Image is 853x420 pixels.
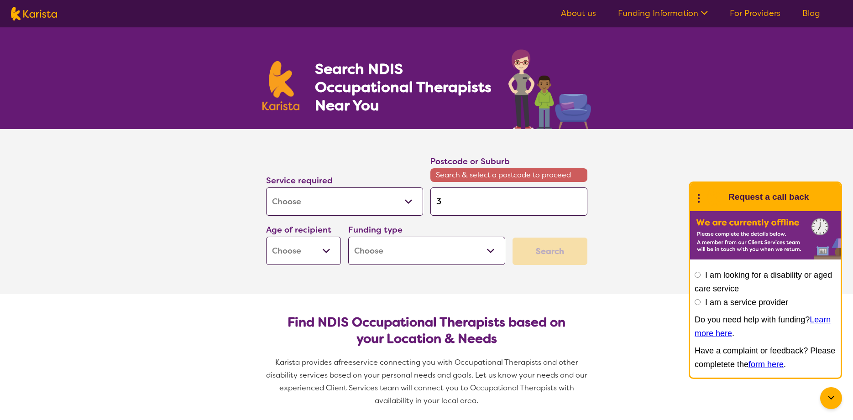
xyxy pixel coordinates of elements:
img: occupational-therapy [508,49,591,129]
label: Age of recipient [266,224,331,235]
h1: Search NDIS Occupational Therapists Near You [315,60,492,114]
label: I am looking for a disability or aged care service [695,270,832,293]
h2: Find NDIS Occupational Therapists based on your Location & Needs [273,314,580,347]
a: form here [748,360,784,369]
label: Service required [266,175,333,186]
h1: Request a call back [728,190,809,204]
img: Karista logo [11,7,57,21]
label: I am a service provider [705,298,788,307]
a: About us [561,8,596,19]
p: Do you need help with funding? . [695,313,836,340]
span: Karista provides a [275,358,338,367]
span: free [338,358,353,367]
label: Postcode or Suburb [430,156,510,167]
a: For Providers [730,8,780,19]
a: Funding Information [618,8,708,19]
img: Karista offline chat form to request call back [690,211,841,259]
p: Have a complaint or feedback? Please completete the . [695,344,836,371]
img: Karista logo [262,61,300,110]
img: Karista [705,188,723,206]
a: Blog [802,8,820,19]
label: Funding type [348,224,403,235]
span: Search & select a postcode to proceed [430,168,587,182]
span: service connecting you with Occupational Therapists and other disability services based on your p... [266,358,589,405]
input: Type [430,187,587,216]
